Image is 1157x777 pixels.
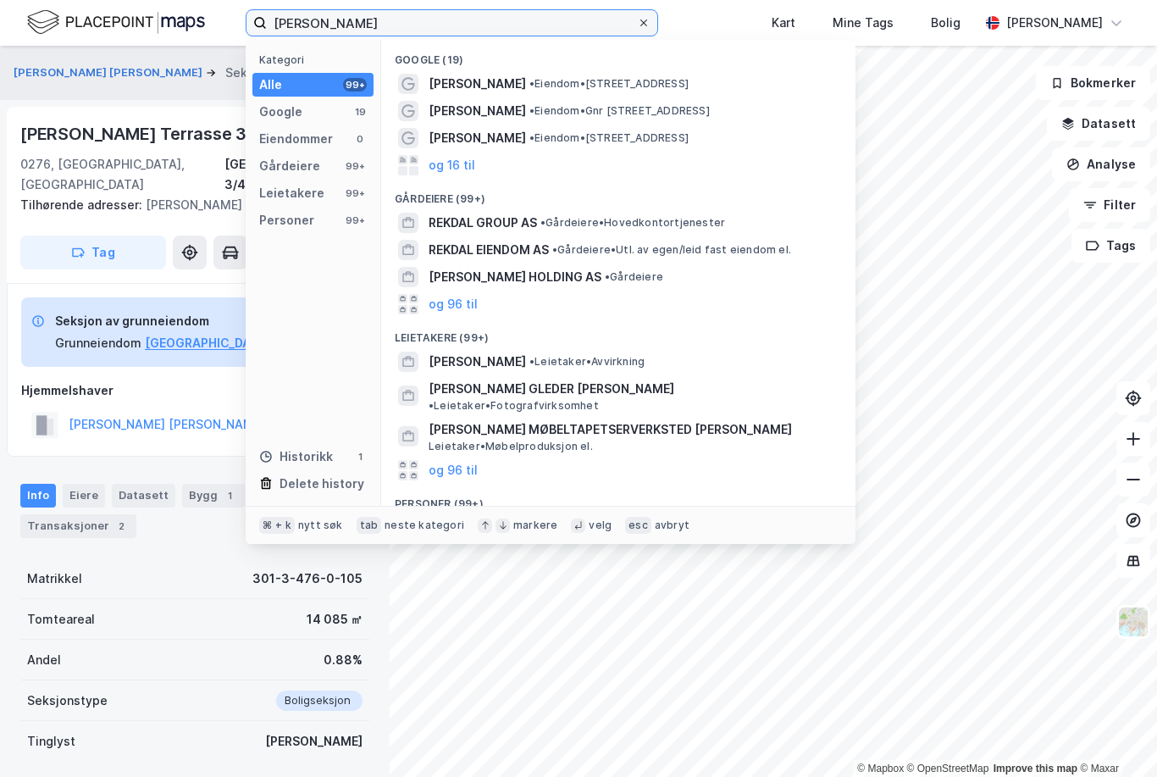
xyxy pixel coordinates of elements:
span: • [529,104,534,117]
div: [PERSON_NAME] Terrasse 32 [20,120,260,147]
div: Grunneiendom [55,333,141,353]
div: 99+ [343,214,367,227]
span: [PERSON_NAME] [429,352,526,372]
span: • [529,355,534,368]
div: Tomteareal [27,609,95,630]
span: Eiendom • [STREET_ADDRESS] [529,131,689,145]
a: OpenStreetMap [907,763,989,774]
div: Tinglyst [27,731,75,752]
div: Bolig [931,13,960,33]
div: Google (19) [381,40,855,70]
div: Transaksjoner [20,514,136,538]
a: Mapbox [857,763,904,774]
div: [PERSON_NAME] [1006,13,1103,33]
span: • [552,243,557,256]
span: • [529,77,534,90]
span: Tilhørende adresser: [20,197,146,212]
div: [GEOGRAPHIC_DATA], 3/476/0/105 [224,154,369,195]
div: velg [589,519,612,532]
span: Eiendom • Gnr [STREET_ADDRESS] [529,104,710,118]
div: Google [259,102,302,122]
div: 99+ [343,159,367,173]
div: ⌘ + k [259,517,295,534]
span: • [605,270,610,283]
div: 0276, [GEOGRAPHIC_DATA], [GEOGRAPHIC_DATA] [20,154,224,195]
span: [PERSON_NAME] [429,128,526,148]
input: Søk på adresse, matrikkel, gårdeiere, leietakere eller personer [267,10,637,36]
div: Datasett [112,484,175,508]
button: [PERSON_NAME] [PERSON_NAME] [14,64,206,81]
img: Z [1117,606,1149,638]
div: 0 [353,132,367,146]
button: og 16 til [429,155,475,175]
div: Seksjon av grunneiendom [55,311,313,331]
div: Bygg [182,484,245,508]
button: og 96 til [429,460,478,480]
div: Eiere [63,484,105,508]
div: [PERSON_NAME] Terrasse 33 [20,195,356,215]
div: 301-3-476-0-105 [252,569,363,589]
button: Datasett [1047,107,1150,141]
div: nytt søk [298,519,343,532]
div: 19 [353,105,367,119]
div: Hjemmelshaver [21,380,368,401]
div: 1 [221,487,238,504]
span: Leietaker • Fotografvirksomhet [429,399,599,413]
div: Leietakere [259,183,324,203]
button: Filter [1069,188,1150,222]
span: • [429,399,434,412]
div: Alle [259,75,282,95]
div: 99+ [343,186,367,200]
div: Kategori [259,53,374,66]
span: Leietaker • Møbelproduksjon el. [429,440,593,453]
div: markere [513,519,557,532]
button: Bokmerker [1036,66,1150,100]
a: Improve this map [994,763,1077,774]
div: Info [20,484,56,508]
div: 0.88% [324,650,363,670]
span: Gårdeiere [605,270,663,284]
div: Delete history [280,474,364,494]
div: Seksjonstype [27,691,108,711]
div: neste kategori [385,519,464,532]
div: Historikk [259,447,333,467]
iframe: Chat Widget [1072,696,1157,777]
button: Analyse [1052,147,1150,181]
div: avbryt [655,519,689,532]
span: REKDAL EIENDOM AS [429,240,549,260]
button: Tag [20,236,166,269]
span: Gårdeiere • Hovedkontortjenester [540,216,725,230]
div: 2 [113,518,130,535]
div: Personer [259,210,314,230]
span: Gårdeiere • Utl. av egen/leid fast eiendom el. [552,243,791,257]
div: Leietakere (99+) [381,318,855,348]
span: REKDAL GROUP AS [429,213,537,233]
span: [PERSON_NAME] HOLDING AS [429,267,601,287]
span: [PERSON_NAME] MØBELTAPETSERVERKSTED [PERSON_NAME] [429,419,835,440]
span: • [540,216,545,229]
span: [PERSON_NAME] [429,74,526,94]
div: [PERSON_NAME] [265,731,363,752]
div: Kontrollprogram for chat [1072,696,1157,777]
div: 14 085 ㎡ [307,609,363,630]
div: Mine Tags [833,13,894,33]
div: esc [625,517,651,534]
span: [PERSON_NAME] [429,101,526,121]
span: [PERSON_NAME] GLEDER [PERSON_NAME] [429,379,674,399]
div: Gårdeiere [259,156,320,176]
span: Eiendom • [STREET_ADDRESS] [529,77,689,91]
div: 1 [353,450,367,463]
div: Andel [27,650,61,670]
div: 99+ [343,78,367,92]
div: Personer (99+) [381,484,855,514]
div: Seksjon [225,63,272,83]
div: Matrikkel [27,569,82,589]
img: logo.f888ab2527a4732fd821a326f86c7f29.svg [27,8,205,37]
button: og 96 til [429,294,478,314]
div: Kart [772,13,795,33]
span: Leietaker • Avvirkning [529,355,645,369]
div: Gårdeiere (99+) [381,179,855,209]
span: • [529,131,534,144]
button: Tags [1071,229,1150,263]
button: [GEOGRAPHIC_DATA], 3/476 [145,333,313,353]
